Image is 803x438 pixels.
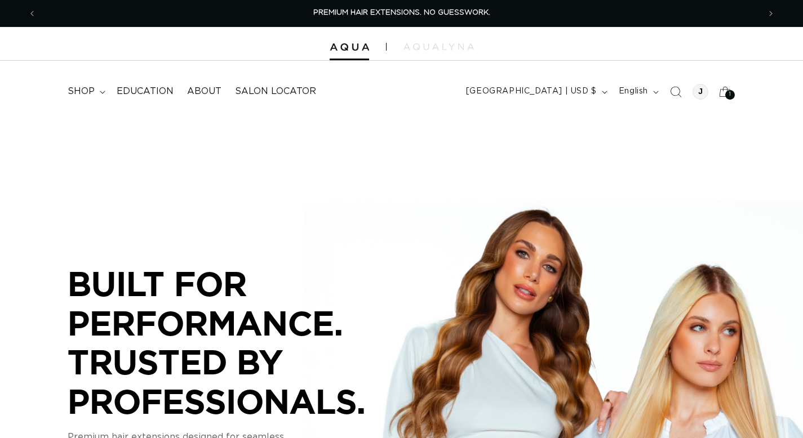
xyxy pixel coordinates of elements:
[61,79,110,104] summary: shop
[20,3,45,24] button: Previous announcement
[758,3,783,24] button: Next announcement
[459,81,612,102] button: [GEOGRAPHIC_DATA] | USD $
[466,86,597,97] span: [GEOGRAPHIC_DATA] | USD $
[313,9,490,16] span: PREMIUM HAIR EXTENSIONS. NO GUESSWORK.
[68,264,406,421] p: BUILT FOR PERFORMANCE. TRUSTED BY PROFESSIONALS.
[663,79,688,104] summary: Search
[180,79,228,104] a: About
[403,43,474,50] img: aqualyna.com
[235,86,316,97] span: Salon Locator
[110,79,180,104] a: Education
[612,81,663,102] button: English
[729,90,731,100] span: 1
[187,86,221,97] span: About
[619,86,648,97] span: English
[68,86,95,97] span: shop
[330,43,369,51] img: Aqua Hair Extensions
[228,79,323,104] a: Salon Locator
[117,86,174,97] span: Education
